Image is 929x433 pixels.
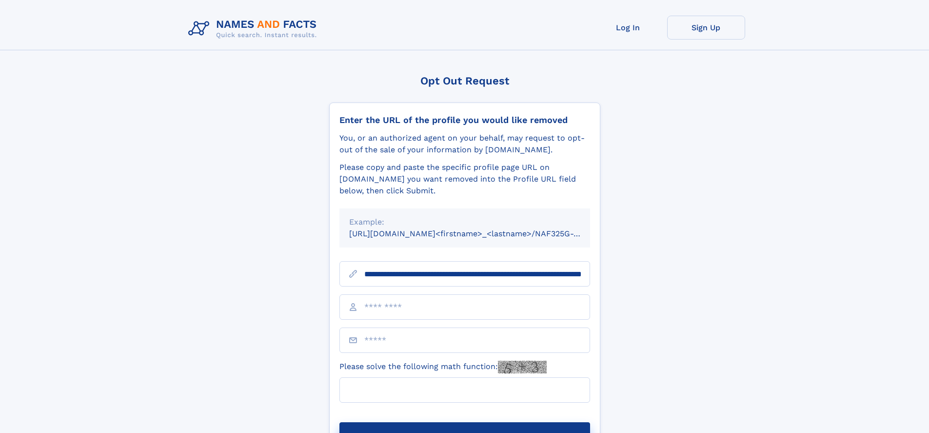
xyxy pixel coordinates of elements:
[349,216,580,228] div: Example:
[339,115,590,125] div: Enter the URL of the profile you would like removed
[339,162,590,197] div: Please copy and paste the specific profile page URL on [DOMAIN_NAME] you want removed into the Pr...
[667,16,745,40] a: Sign Up
[329,75,600,87] div: Opt Out Request
[339,361,547,373] label: Please solve the following math function:
[339,132,590,156] div: You, or an authorized agent on your behalf, may request to opt-out of the sale of your informatio...
[184,16,325,42] img: Logo Names and Facts
[349,229,609,238] small: [URL][DOMAIN_NAME]<firstname>_<lastname>/NAF325G-xxxxxxxx
[589,16,667,40] a: Log In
